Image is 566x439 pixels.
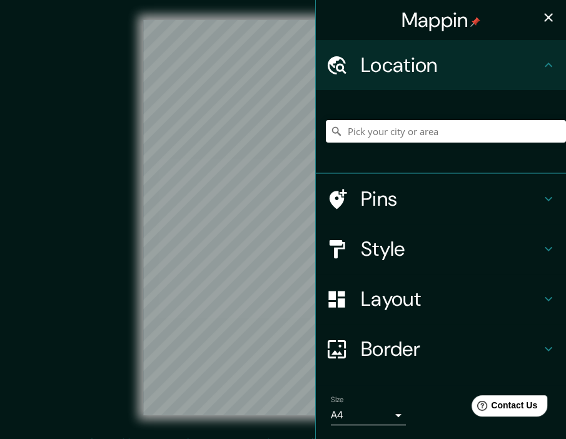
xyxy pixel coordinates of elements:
[331,395,344,405] label: Size
[361,186,541,211] h4: Pins
[361,286,541,311] h4: Layout
[316,274,566,324] div: Layout
[316,224,566,274] div: Style
[326,120,566,143] input: Pick your city or area
[316,40,566,90] div: Location
[331,405,406,425] div: A4
[361,236,541,261] h4: Style
[470,17,480,27] img: pin-icon.png
[402,8,481,33] h4: Mappin
[455,390,552,425] iframe: Help widget launcher
[143,20,423,415] canvas: Map
[361,336,541,361] h4: Border
[316,174,566,224] div: Pins
[361,53,541,78] h4: Location
[316,324,566,374] div: Border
